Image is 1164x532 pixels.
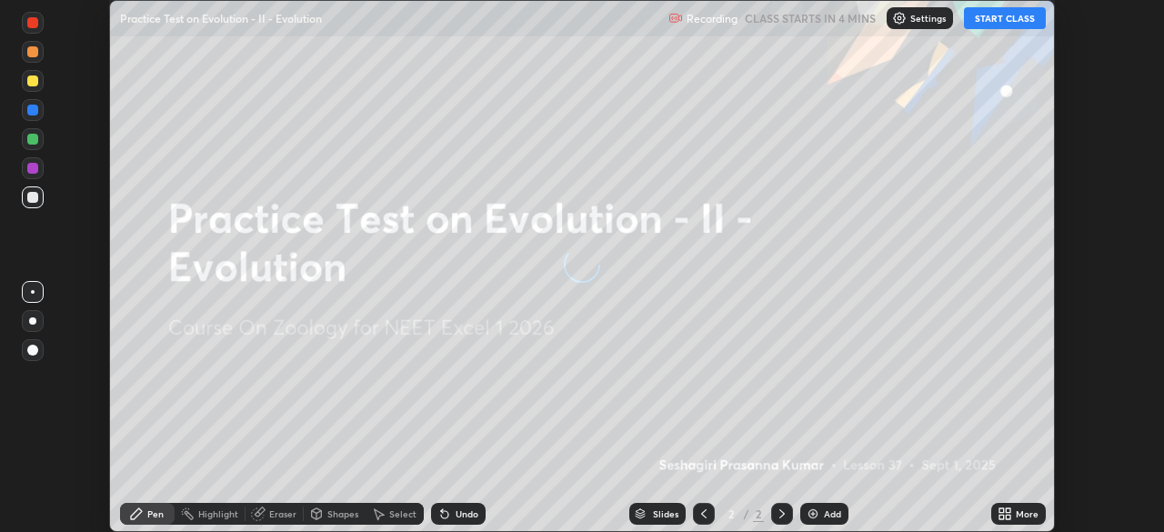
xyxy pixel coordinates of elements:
h5: CLASS STARTS IN 4 MINS [745,10,876,26]
button: START CLASS [964,7,1046,29]
div: Undo [456,509,478,518]
div: Highlight [198,509,238,518]
img: add-slide-button [806,507,820,521]
img: class-settings-icons [892,11,907,25]
img: recording.375f2c34.svg [668,11,683,25]
div: Eraser [269,509,296,518]
p: Practice Test on Evolution - II - Evolution [120,11,322,25]
div: Select [389,509,416,518]
div: More [1016,509,1039,518]
div: 2 [753,506,764,522]
div: 2 [722,508,740,519]
p: Recording [687,12,738,25]
p: Settings [910,14,946,23]
div: Slides [653,509,678,518]
div: Pen [147,509,164,518]
div: Shapes [327,509,358,518]
div: / [744,508,749,519]
div: Add [824,509,841,518]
